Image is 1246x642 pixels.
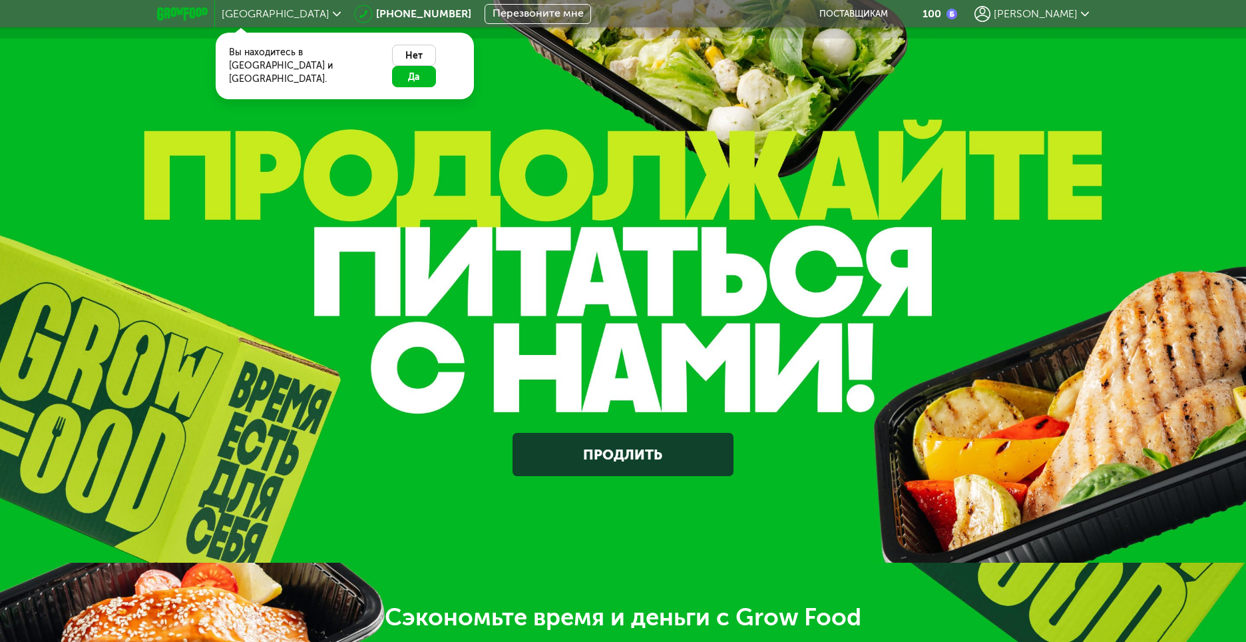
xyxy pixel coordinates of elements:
[376,7,471,20] a: [PHONE_NUMBER]
[222,7,329,20] span: [GEOGRAPHIC_DATA]
[485,4,591,24] button: Перезвоните мне
[392,66,436,87] button: Да
[229,46,376,86] div: Вы находитесь в [GEOGRAPHIC_DATA] и [GEOGRAPHIC_DATA].
[513,433,734,476] a: Продлить
[946,9,957,19] img: bonus_b.cdccf46.png
[923,7,941,20] div: 100
[392,45,436,66] button: Нет
[994,7,1078,20] span: [PERSON_NAME]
